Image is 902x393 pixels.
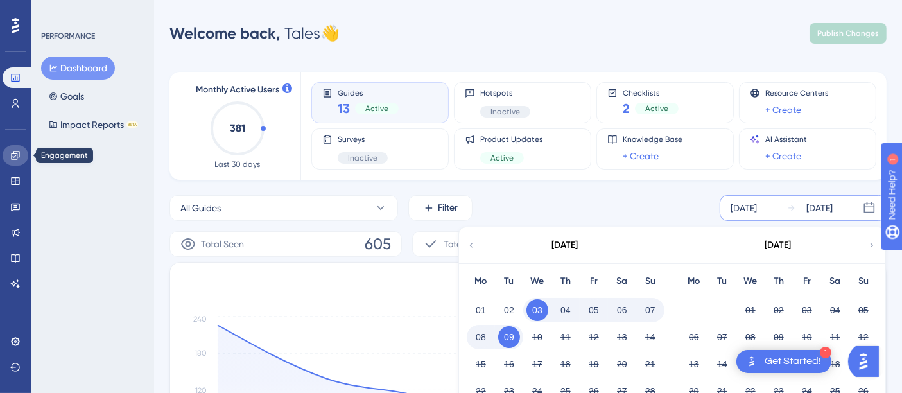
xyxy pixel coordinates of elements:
[583,299,605,321] button: 05
[645,103,668,114] span: Active
[636,274,664,289] div: Su
[765,354,821,369] div: Get Started!
[708,274,736,289] div: Tu
[639,326,661,348] button: 14
[623,100,630,118] span: 2
[365,234,391,254] span: 605
[490,107,520,117] span: Inactive
[480,88,530,98] span: Hotspots
[853,299,874,321] button: 05
[470,299,492,321] button: 01
[195,349,207,358] tspan: 180
[765,134,807,144] span: AI Assistant
[744,354,759,369] img: launcher-image-alternative-text
[820,347,831,358] div: 1
[89,6,93,17] div: 1
[580,274,608,289] div: Fr
[495,274,523,289] div: Tu
[768,299,790,321] button: 02
[41,113,146,136] button: Impact ReportsBETA
[736,350,831,373] div: Open Get Started! checklist, remaining modules: 1
[736,274,765,289] div: We
[821,274,849,289] div: Sa
[30,3,80,19] span: Need Help?
[768,326,790,348] button: 09
[365,103,388,114] span: Active
[348,153,377,163] span: Inactive
[765,274,793,289] div: Th
[583,326,605,348] button: 12
[444,236,514,252] span: Total Completion
[338,88,399,97] span: Guides
[680,274,708,289] div: Mo
[740,326,761,348] button: 08
[41,57,115,80] button: Dashboard
[711,353,733,375] button: 14
[796,299,818,321] button: 03
[810,23,887,44] button: Publish Changes
[555,299,577,321] button: 04
[215,159,261,170] span: Last 30 days
[523,274,551,289] div: We
[555,353,577,375] button: 18
[639,299,661,321] button: 07
[683,326,705,348] button: 06
[611,353,633,375] button: 20
[623,148,659,164] a: + Create
[623,134,682,144] span: Knowledge Base
[583,353,605,375] button: 19
[683,353,705,375] button: 13
[611,326,633,348] button: 13
[526,353,548,375] button: 17
[526,326,548,348] button: 10
[408,195,473,221] button: Filter
[169,24,281,42] span: Welcome back,
[740,299,761,321] button: 01
[793,274,821,289] div: Fr
[467,274,495,289] div: Mo
[196,82,279,98] span: Monthly Active Users
[490,153,514,163] span: Active
[169,23,340,44] div: Tales 👋
[711,326,733,348] button: 07
[817,28,879,39] span: Publish Changes
[193,315,207,324] tspan: 240
[338,134,388,144] span: Surveys
[765,102,801,118] a: + Create
[498,326,520,348] button: 09
[765,238,792,253] div: [DATE]
[180,200,221,216] span: All Guides
[824,299,846,321] button: 04
[849,274,878,289] div: Su
[555,326,577,348] button: 11
[41,31,95,41] div: PERFORMANCE
[853,326,874,348] button: 12
[230,122,245,134] text: 381
[526,299,548,321] button: 03
[169,195,398,221] button: All Guides
[470,326,492,348] button: 08
[824,326,846,348] button: 11
[338,100,350,118] span: 13
[639,353,661,375] button: 21
[126,121,138,128] div: BETA
[765,88,828,98] span: Resource Centers
[623,88,679,97] span: Checklists
[201,236,244,252] span: Total Seen
[552,238,578,253] div: [DATE]
[806,200,833,216] div: [DATE]
[470,353,492,375] button: 15
[765,148,801,164] a: + Create
[480,134,542,144] span: Product Updates
[608,274,636,289] div: Sa
[41,85,92,108] button: Goals
[796,326,818,348] button: 10
[498,353,520,375] button: 16
[731,200,757,216] div: [DATE]
[611,299,633,321] button: 06
[498,299,520,321] button: 02
[824,353,846,375] button: 18
[551,274,580,289] div: Th
[438,200,458,216] span: Filter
